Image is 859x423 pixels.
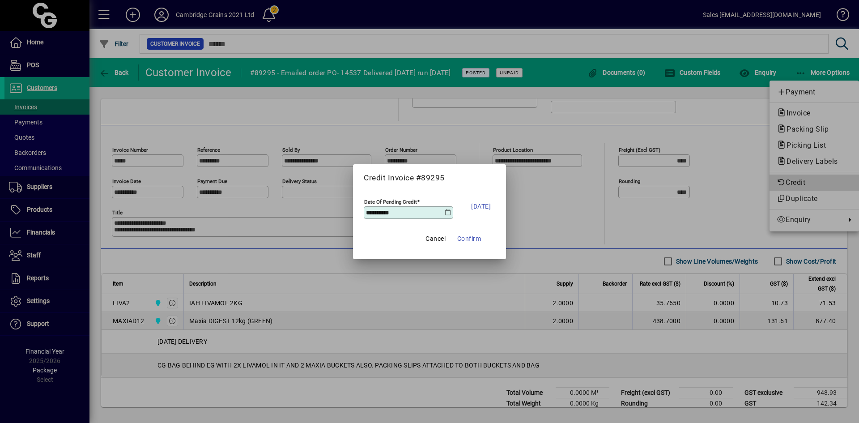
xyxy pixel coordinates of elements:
[425,233,446,244] span: Cancel
[454,231,485,247] button: Confirm
[364,173,495,183] h5: Credit Invoice #89295
[421,231,450,247] button: Cancel
[457,233,481,244] span: Confirm
[364,198,417,205] mat-label: Date Of Pending Credit
[471,201,491,212] span: [DATE]
[467,195,495,218] button: [DATE]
